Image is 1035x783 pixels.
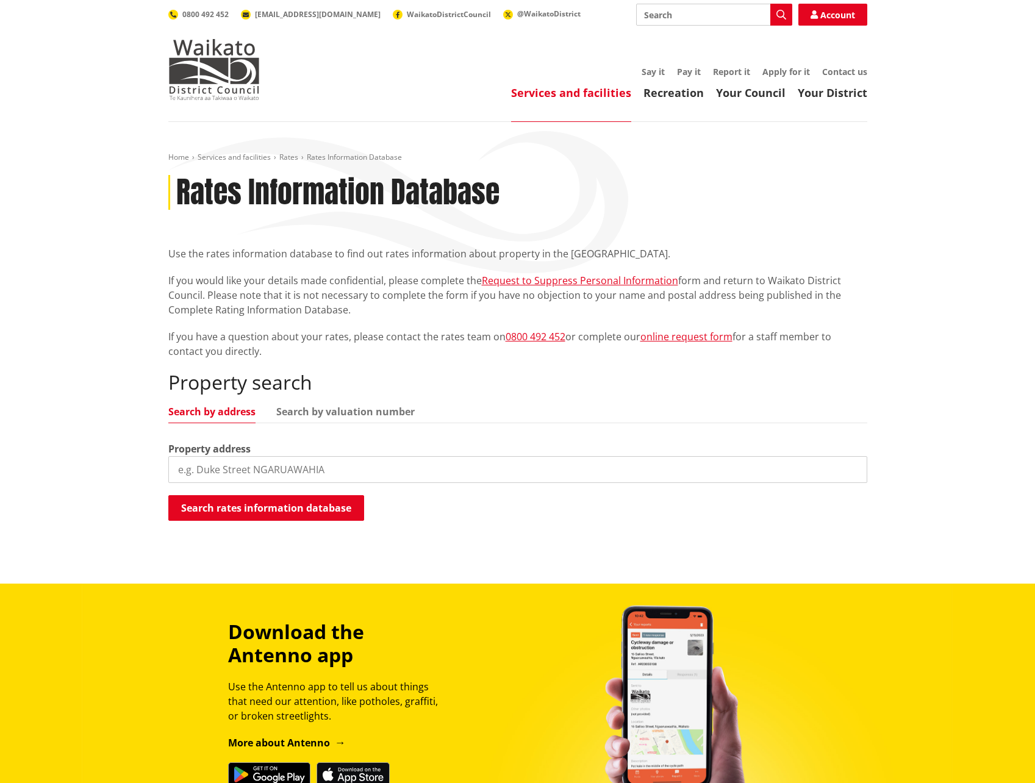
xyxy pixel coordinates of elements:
[168,329,867,359] p: If you have a question about your rates, please contact the rates team on or complete our for a s...
[182,9,229,20] span: 0800 492 452
[168,39,260,100] img: Waikato District Council - Te Kaunihera aa Takiwaa o Waikato
[176,175,500,210] h1: Rates Information Database
[506,330,565,343] a: 0800 492 452
[482,274,678,287] a: Request to Suppress Personal Information
[636,4,792,26] input: Search input
[198,152,271,162] a: Services and facilities
[276,407,415,417] a: Search by valuation number
[393,9,491,20] a: WaikatoDistrictCouncil
[642,66,665,77] a: Say it
[168,371,867,394] h2: Property search
[168,152,189,162] a: Home
[511,85,631,100] a: Services and facilities
[762,66,810,77] a: Apply for it
[168,246,867,261] p: Use the rates information database to find out rates information about property in the [GEOGRAPHI...
[168,495,364,521] button: Search rates information database
[640,330,732,343] a: online request form
[307,152,402,162] span: Rates Information Database
[798,4,867,26] a: Account
[168,273,867,317] p: If you would like your details made confidential, please complete the form and return to Waikato ...
[255,9,381,20] span: [EMAIL_ADDRESS][DOMAIN_NAME]
[407,9,491,20] span: WaikatoDistrictCouncil
[168,456,867,483] input: e.g. Duke Street NGARUAWAHIA
[168,152,867,163] nav: breadcrumb
[228,736,346,749] a: More about Antenno
[677,66,701,77] a: Pay it
[713,66,750,77] a: Report it
[168,9,229,20] a: 0800 492 452
[241,9,381,20] a: [EMAIL_ADDRESS][DOMAIN_NAME]
[228,679,449,723] p: Use the Antenno app to tell us about things that need our attention, like potholes, graffiti, or ...
[503,9,581,19] a: @WaikatoDistrict
[643,85,704,100] a: Recreation
[228,620,449,667] h3: Download the Antenno app
[168,407,256,417] a: Search by address
[279,152,298,162] a: Rates
[798,85,867,100] a: Your District
[517,9,581,19] span: @WaikatoDistrict
[168,442,251,456] label: Property address
[822,66,867,77] a: Contact us
[716,85,786,100] a: Your Council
